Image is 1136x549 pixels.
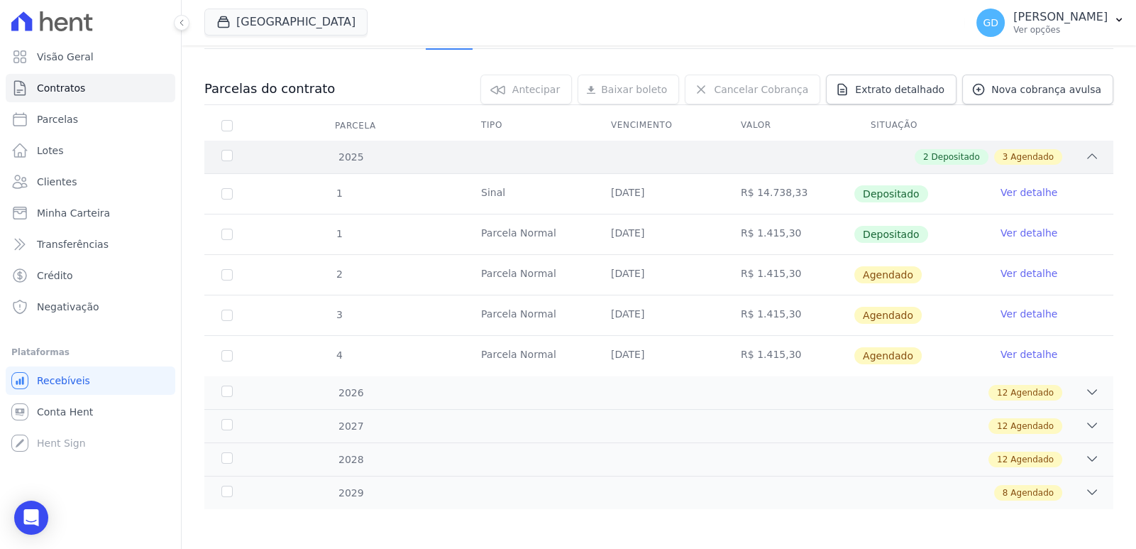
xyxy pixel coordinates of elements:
span: Nova cobrança avulsa [991,82,1101,97]
span: Recebíveis [37,374,90,388]
a: Parcelas [6,105,175,134]
th: Valor [724,111,854,141]
th: Vencimento [594,111,724,141]
input: Só é possível selecionar pagamentos em aberto [221,229,233,240]
span: Extrato detalhado [855,82,944,97]
td: [DATE] [594,295,724,335]
span: 3 [335,309,343,320]
span: Transferências [37,237,109,251]
th: Situação [854,111,983,141]
span: GD [983,18,998,28]
span: 12 [997,453,1008,466]
td: [DATE] [594,336,724,376]
td: R$ 1.415,30 [724,336,854,376]
span: Crédito [37,268,73,283]
td: R$ 1.415,30 [724,214,854,254]
span: Agendado [854,347,922,364]
div: Open Intercom Messenger [14,501,48,535]
span: Minha Carteira [37,206,110,220]
span: Conta Hent [37,405,93,419]
a: Conta Hent [6,398,175,426]
span: Depositado [854,185,928,202]
span: Visão Geral [37,50,94,64]
a: Transferências [6,230,175,259]
a: Nova cobrança avulsa [962,75,1113,104]
a: Recebíveis [6,366,175,395]
td: [DATE] [594,255,724,295]
td: Parcela Normal [464,255,594,295]
a: Lotes [6,136,175,165]
span: 1 [335,228,343,239]
div: Plataformas [11,344,170,361]
span: Agendado [854,266,922,283]
a: Ver detalhe [1000,226,1057,240]
td: R$ 1.415,30 [724,255,854,295]
p: Ver opções [1013,24,1108,36]
button: GD [PERSON_NAME] Ver opções [965,3,1136,43]
span: 1 [335,187,343,199]
td: Sinal [464,174,594,214]
span: Agendado [1010,487,1054,499]
a: Contratos [6,74,175,102]
p: [PERSON_NAME] [1013,10,1108,24]
span: 8 [1003,487,1008,499]
td: R$ 14.738,33 [724,174,854,214]
span: Clientes [37,175,77,189]
a: Clientes [6,168,175,196]
div: Parcela [318,112,393,140]
a: Extrato detalhado [826,75,956,104]
span: Parcelas [37,112,78,126]
input: default [221,269,233,281]
td: [DATE] [594,214,724,254]
span: 2 [335,268,343,280]
span: Agendado [1010,386,1054,399]
td: R$ 1.415,30 [724,295,854,335]
input: default [221,310,233,321]
span: Agendado [1010,453,1054,466]
a: Ver detalhe [1000,266,1057,281]
span: 12 [997,420,1008,433]
td: Parcela Normal [464,336,594,376]
td: Parcela Normal [464,295,594,335]
td: [DATE] [594,174,724,214]
a: Ver detalhe [1000,347,1057,362]
span: Agendado [854,307,922,324]
span: Depositado [931,151,979,163]
th: Tipo [464,111,594,141]
input: Só é possível selecionar pagamentos em aberto [221,188,233,200]
a: Ver detalhe [1000,307,1057,321]
h3: Parcelas do contrato [204,80,335,97]
a: Minha Carteira [6,199,175,227]
span: 4 [335,349,343,361]
a: Negativação [6,293,175,321]
a: Ver detalhe [1000,185,1057,200]
span: Contratos [37,81,85,95]
span: Depositado [854,226,928,243]
button: [GEOGRAPHIC_DATA] [204,9,368,36]
a: Crédito [6,261,175,290]
td: Parcela Normal [464,214,594,254]
span: 3 [1003,151,1008,163]
input: default [221,350,233,362]
span: Agendado [1010,151,1054,163]
span: Negativação [37,300,99,314]
span: Agendado [1010,420,1054,433]
span: Lotes [37,143,64,158]
span: 12 [997,386,1008,399]
span: 2 [923,151,929,163]
a: Visão Geral [6,43,175,71]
